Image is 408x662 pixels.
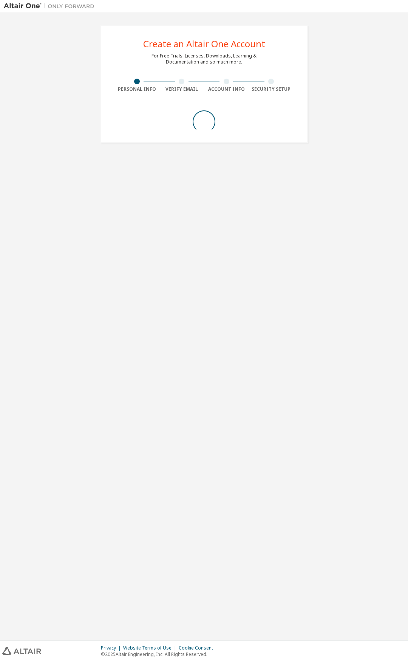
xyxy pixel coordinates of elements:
div: Personal Info [114,86,159,92]
div: Security Setup [249,86,294,92]
div: Verify Email [159,86,204,92]
div: For Free Trials, Licenses, Downloads, Learning & Documentation and so much more. [151,53,257,65]
img: Altair One [4,2,98,10]
p: © 2025 Altair Engineering, Inc. All Rights Reserved. [101,651,218,657]
div: Privacy [101,645,123,651]
div: Website Terms of Use [123,645,179,651]
div: Cookie Consent [179,645,218,651]
div: Create an Altair One Account [143,39,265,48]
div: Account Info [204,86,249,92]
img: altair_logo.svg [2,647,41,655]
